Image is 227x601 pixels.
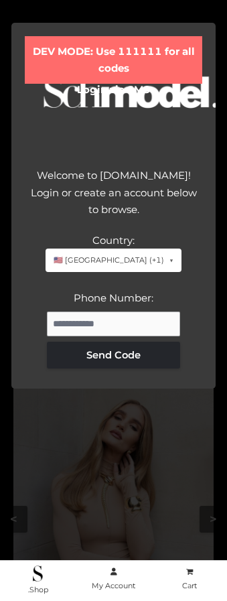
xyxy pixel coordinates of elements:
span: Cart [182,581,197,590]
a: My Account [76,565,151,594]
img: .Shop [33,565,43,582]
div: DEV MODE: Use 111111 for all codes [25,36,202,84]
span: 🇺🇸 [GEOGRAPHIC_DATA] (+1) [54,254,164,267]
div: Welcome to [DOMAIN_NAME]! Login or create an account below to browse. [25,167,202,232]
h2: Login via SMS [25,84,202,96]
label: Country: [92,234,135,247]
span: .Shop [28,585,48,594]
span: My Account [92,581,135,590]
a: Cart [151,565,227,594]
button: Send Code [47,342,180,369]
label: Phone Number: [74,291,153,304]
